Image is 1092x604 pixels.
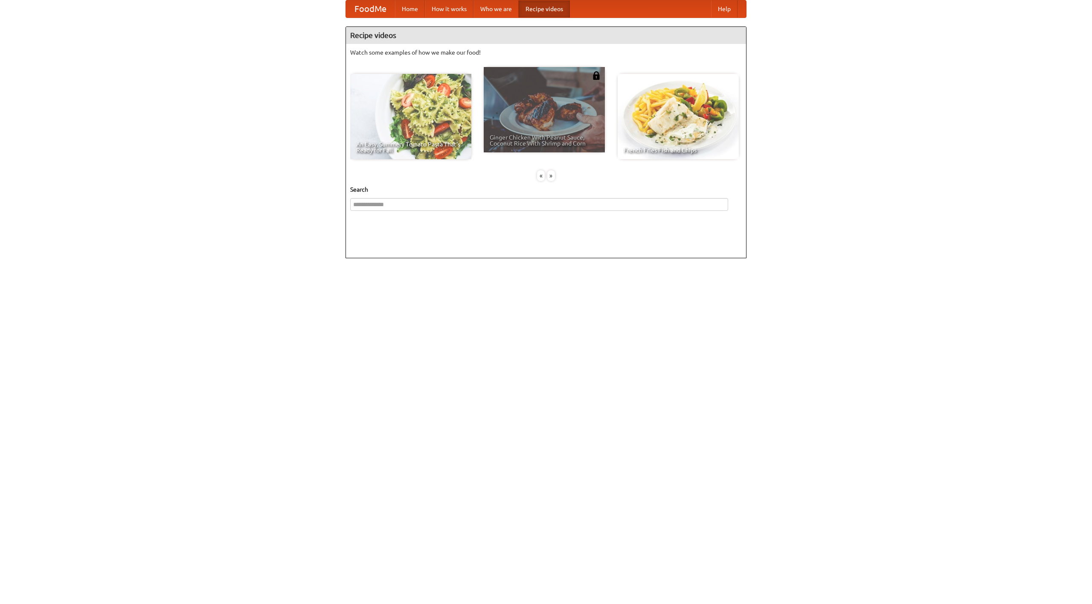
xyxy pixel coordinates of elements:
[618,74,739,159] a: French Fries Fish and Chips
[624,147,733,153] span: French Fries Fish and Chips
[346,27,746,44] h4: Recipe videos
[592,71,601,80] img: 483408.png
[425,0,473,18] a: How it works
[473,0,519,18] a: Who we are
[350,185,742,194] h5: Search
[350,48,742,57] p: Watch some examples of how we make our food!
[519,0,570,18] a: Recipe videos
[395,0,425,18] a: Home
[547,170,555,181] div: »
[537,170,545,181] div: «
[346,0,395,18] a: FoodMe
[356,141,465,153] span: An Easy, Summery Tomato Pasta That's Ready for Fall
[711,0,738,18] a: Help
[350,74,471,159] a: An Easy, Summery Tomato Pasta That's Ready for Fall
